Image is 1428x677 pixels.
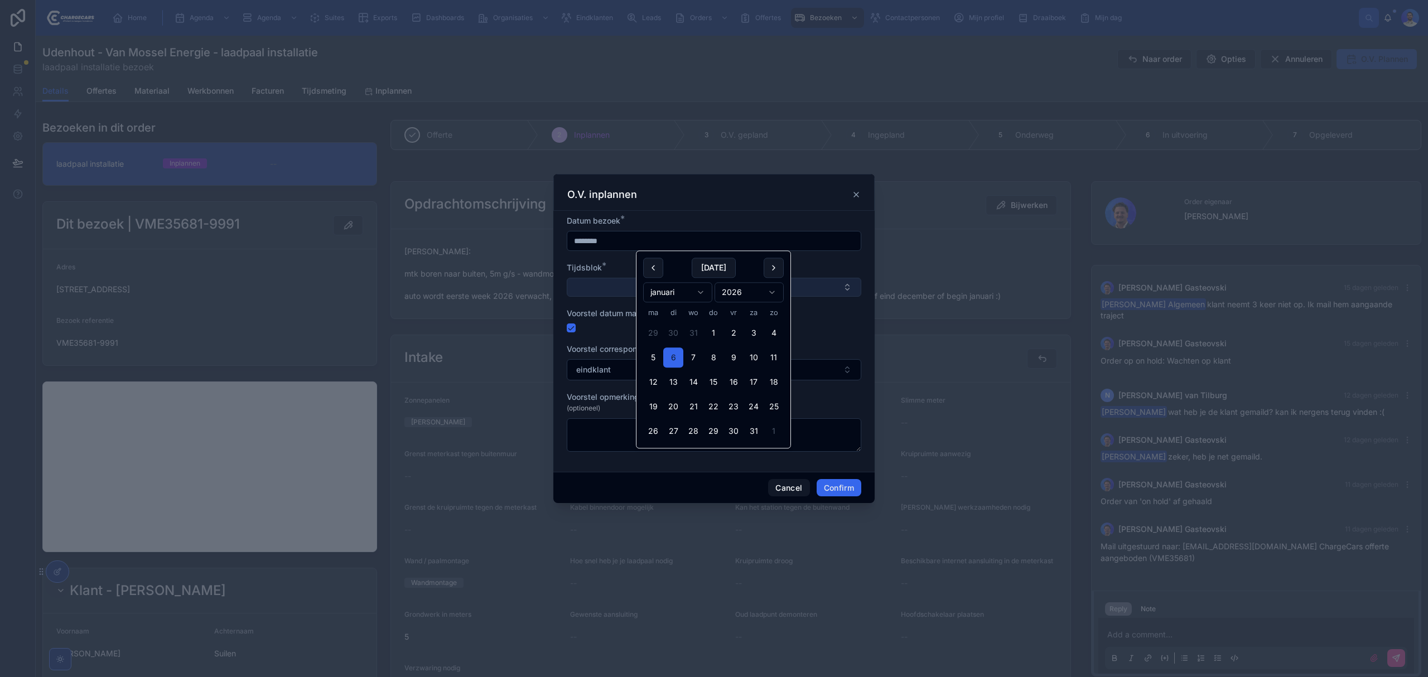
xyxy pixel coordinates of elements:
[683,348,703,368] button: woensdag 7 januari 2026
[723,348,744,368] button: vrijdag 9 januari 2026
[744,323,764,344] button: zaterdag 3 januari 2026
[663,422,683,442] button: dinsdag 27 januari 2026
[683,397,703,417] button: woensdag 21 januari 2026
[683,323,703,344] button: woensdag 31 december 2025
[567,392,639,402] span: Voorstel opmerking
[643,422,663,442] button: maandag 26 januari 2026
[744,348,764,368] button: zaterdag 10 januari 2026
[723,397,744,417] button: vrijdag 23 januari 2026
[567,188,637,201] h3: O.V. inplannen
[692,258,736,278] button: [DATE]
[643,348,663,368] button: maandag 5 januari 2026
[567,278,861,297] button: Select Button
[663,323,683,344] button: dinsdag 30 december 2025
[764,348,784,368] button: zondag 11 januari 2026
[576,364,611,375] span: eindklant
[663,373,683,393] button: dinsdag 13 januari 2026
[744,307,764,318] th: zaterdag
[703,373,723,393] button: donderdag 15 januari 2026
[683,373,703,393] button: woensdag 14 januari 2026
[764,397,784,417] button: zondag 25 januari 2026
[663,307,683,318] th: dinsdag
[723,323,744,344] button: vrijdag 2 januari 2026
[643,307,784,441] table: januari 2026
[744,373,764,393] button: zaterdag 17 januari 2026
[683,307,703,318] th: woensdag
[643,323,663,344] button: maandag 29 december 2025
[663,397,683,417] button: dinsdag 20 januari 2026
[744,397,764,417] button: zaterdag 24 januari 2026
[663,348,683,368] button: dinsdag 6 januari 2026, selected
[768,479,809,497] button: Cancel
[567,263,602,272] span: Tijdsblok
[567,344,660,354] span: Voorstel correspondentie
[703,323,723,344] button: donderdag 1 januari 2026
[723,307,744,318] th: vrijdag
[764,422,784,442] button: zondag 1 februari 2026
[703,307,723,318] th: donderdag
[567,359,861,380] button: Select Button
[764,323,784,344] button: zondag 4 januari 2026
[567,216,620,225] span: Datum bezoek
[703,397,723,417] button: donderdag 22 januari 2026
[683,422,703,442] button: woensdag 28 januari 2026
[643,397,663,417] button: maandag 19 januari 2026
[643,373,663,393] button: maandag 12 januari 2026
[703,348,723,368] button: donderdag 8 januari 2026
[744,422,764,442] button: zaterdag 31 januari 2026
[567,308,650,318] span: Voorstel datum mailen
[723,422,744,442] button: vrijdag 30 januari 2026
[764,373,784,393] button: zondag 18 januari 2026
[817,479,861,497] button: Confirm
[703,422,723,442] button: donderdag 29 januari 2026
[764,307,784,318] th: zondag
[567,404,600,413] span: (optioneel)
[723,373,744,393] button: vrijdag 16 januari 2026
[643,307,663,318] th: maandag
